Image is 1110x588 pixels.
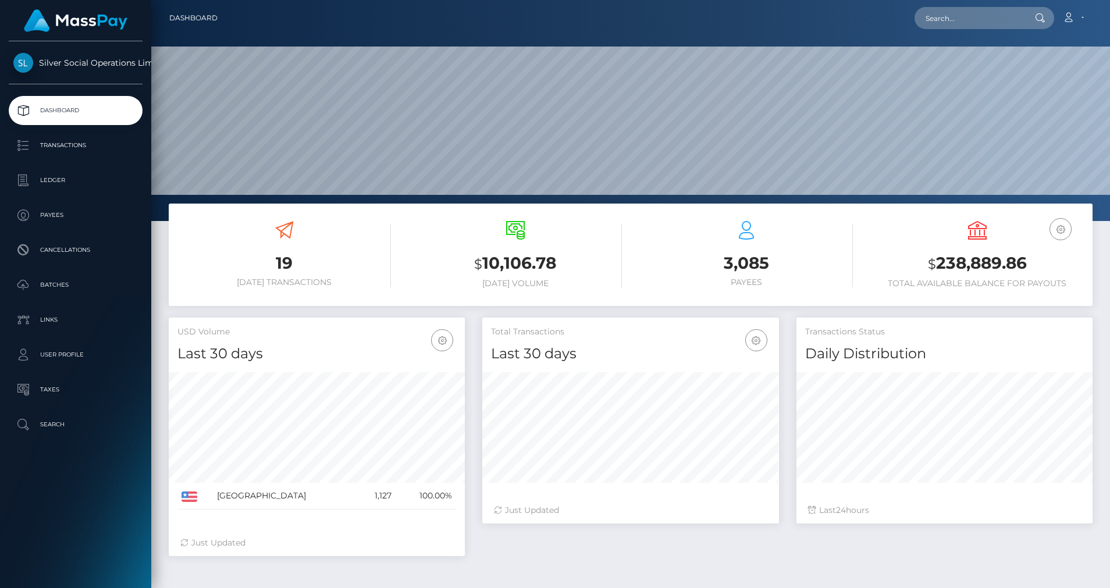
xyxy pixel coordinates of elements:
[639,277,853,287] h6: Payees
[9,236,143,265] a: Cancellations
[9,166,143,195] a: Ledger
[9,305,143,334] a: Links
[13,311,138,329] p: Links
[13,137,138,154] p: Transactions
[9,270,143,300] a: Batches
[836,505,846,515] span: 24
[870,252,1084,276] h3: 238,889.86
[805,344,1084,364] h4: Daily Distribution
[928,256,936,272] small: $
[213,483,358,509] td: [GEOGRAPHIC_DATA]
[9,375,143,404] a: Taxes
[13,276,138,294] p: Batches
[805,326,1084,338] h5: Transactions Status
[870,279,1084,288] h6: Total Available Balance for Payouts
[182,491,197,502] img: US.png
[13,206,138,224] p: Payees
[491,344,770,364] h4: Last 30 days
[177,326,456,338] h5: USD Volume
[177,252,391,275] h3: 19
[9,96,143,125] a: Dashboard
[358,483,396,509] td: 1,127
[13,53,33,73] img: Silver Social Operations Limited
[396,483,457,509] td: 100.00%
[494,504,767,516] div: Just Updated
[915,7,1024,29] input: Search...
[177,344,456,364] h4: Last 30 days
[177,277,391,287] h6: [DATE] Transactions
[13,241,138,259] p: Cancellations
[408,252,622,276] h3: 10,106.78
[9,131,143,160] a: Transactions
[491,326,770,338] h5: Total Transactions
[13,381,138,398] p: Taxes
[9,201,143,230] a: Payees
[408,279,622,288] h6: [DATE] Volume
[13,346,138,364] p: User Profile
[24,9,127,32] img: MassPay Logo
[639,252,853,275] h3: 3,085
[9,410,143,439] a: Search
[808,504,1081,516] div: Last hours
[474,256,482,272] small: $
[9,340,143,369] a: User Profile
[13,172,138,189] p: Ledger
[180,537,453,549] div: Just Updated
[169,6,218,30] a: Dashboard
[13,416,138,433] p: Search
[13,102,138,119] p: Dashboard
[9,58,143,68] span: Silver Social Operations Limited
